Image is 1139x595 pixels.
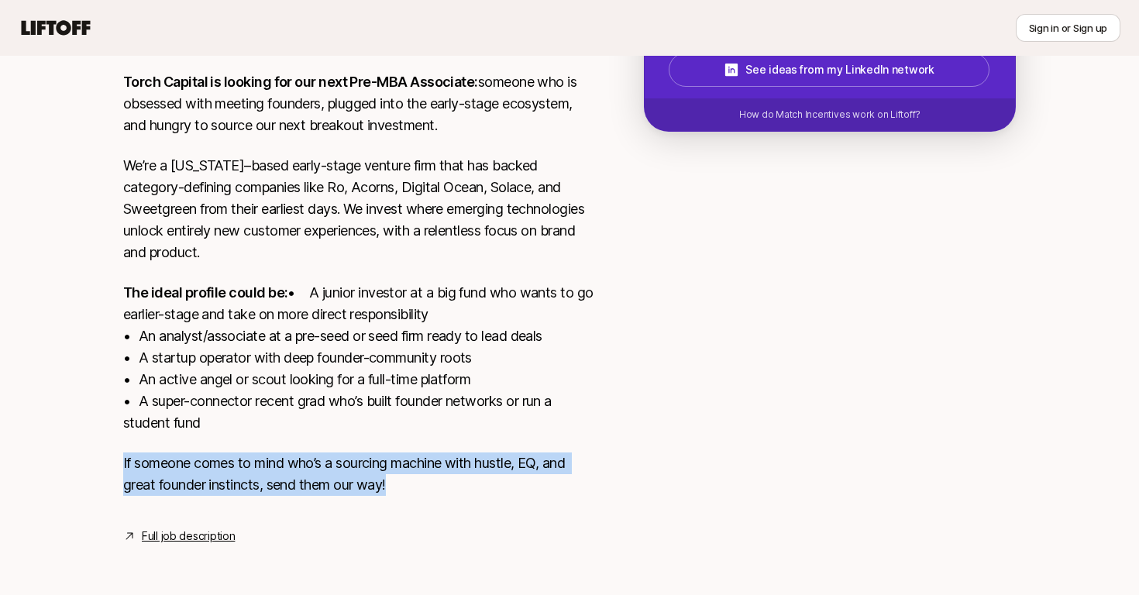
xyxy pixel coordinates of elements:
[142,527,235,545] a: Full job description
[123,74,478,90] strong: Torch Capital is looking for our next Pre-MBA Associate:
[123,284,287,301] strong: The ideal profile could be:
[123,282,594,434] p: • A junior investor at a big fund who wants to go earlier-stage and take on more direct responsib...
[123,155,594,263] p: We’re a [US_STATE]–based early-stage venture firm that has backed category-defining companies lik...
[745,60,934,79] p: See ideas from my LinkedIn network
[669,53,989,87] button: See ideas from my LinkedIn network
[123,71,594,136] p: someone who is obsessed with meeting founders, plugged into the early-stage ecosystem, and hungry...
[1016,14,1120,42] button: Sign in or Sign up
[739,108,920,122] p: How do Match Incentives work on Liftoff?
[123,452,594,496] p: If someone comes to mind who’s a sourcing machine with hustle, EQ, and great founder instincts, s...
